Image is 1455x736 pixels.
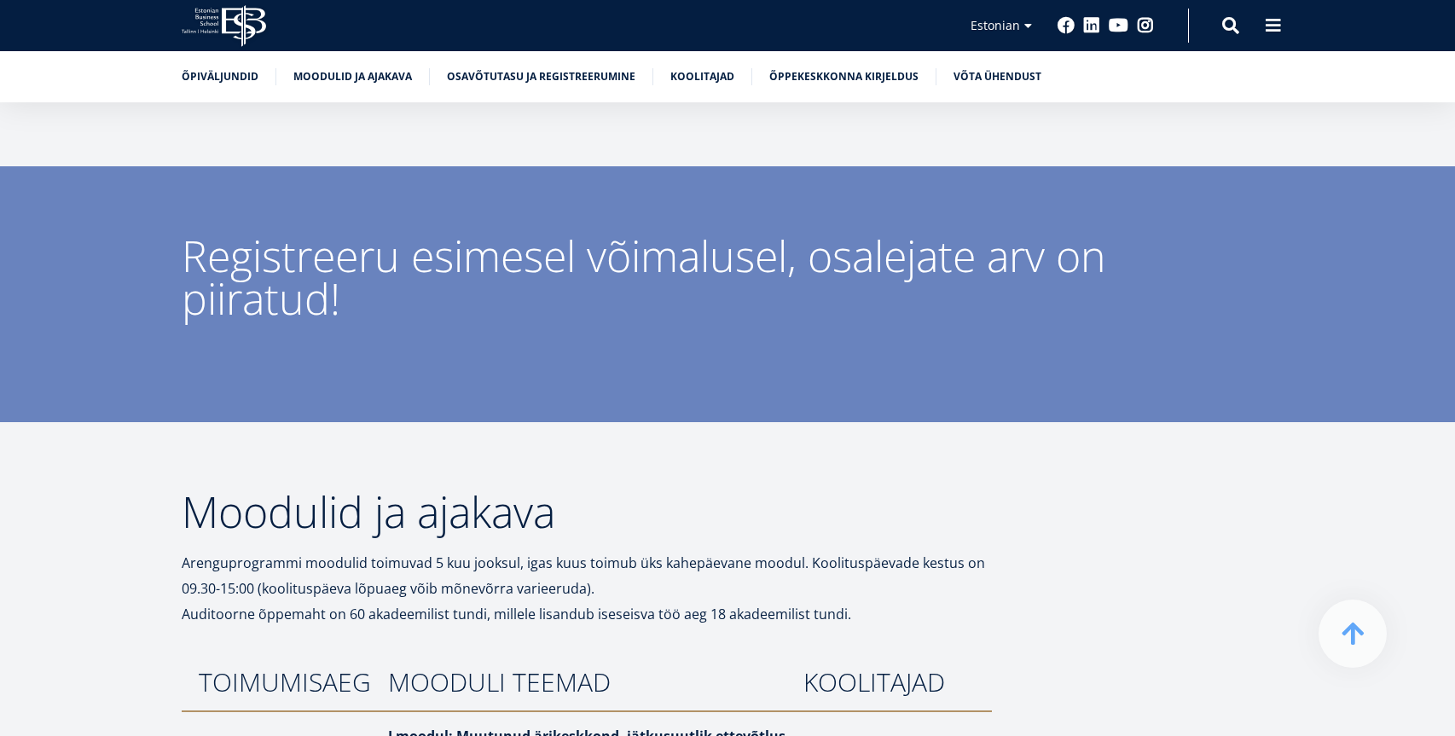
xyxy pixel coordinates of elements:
[954,68,1041,85] a: Võta ühendust
[769,68,919,85] a: Õppekeskkonna kirjeldus
[447,68,635,85] a: Osavõtutasu ja registreerumine
[1137,17,1154,34] a: Instagram
[182,68,258,85] a: Õpiväljundid
[199,669,371,695] h3: toimumisaeg
[182,601,992,627] p: Auditoorne õppemaht on 60 akadeemilist tundi, millele lisandub iseseisva töö aeg 18 akadeemilist ...
[803,669,975,695] h3: koolitajad
[293,68,412,85] a: Moodulid ja ajakava
[1109,17,1128,34] a: Youtube
[182,235,1273,320] div: Registreeru esimesel võimalusel, osalejate arv on piiratud!
[182,550,992,601] p: Arenguprogrammi moodulid toimuvad 5 kuu jooksul, igas kuus toimub üks kahepäevane moodul. Koolitu...
[670,68,734,85] a: Koolitajad
[388,669,786,695] h3: mooduli teemad
[1083,17,1100,34] a: Linkedin
[1058,17,1075,34] a: Facebook
[182,490,992,533] h2: Moodulid ja ajakava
